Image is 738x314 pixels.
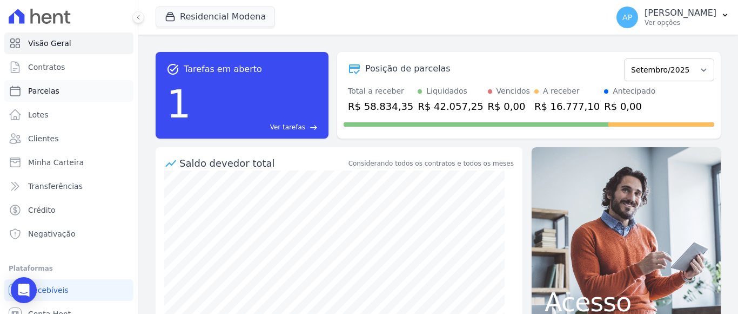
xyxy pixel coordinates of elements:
div: Antecipado [613,86,655,97]
div: A receber [543,86,580,97]
p: Ver opções [645,18,716,27]
div: 1 [166,76,191,132]
div: R$ 58.834,35 [348,99,413,114]
div: Vencidos [497,86,530,97]
div: Plataformas [9,262,129,275]
span: Visão Geral [28,38,71,49]
span: Tarefas em aberto [184,63,262,76]
div: Open Intercom Messenger [11,277,37,303]
a: Visão Geral [4,32,133,54]
div: R$ 0,00 [488,99,530,114]
a: Clientes [4,128,133,149]
a: Crédito [4,199,133,221]
div: Posição de parcelas [365,62,451,75]
a: Transferências [4,175,133,197]
div: R$ 16.777,10 [534,99,600,114]
span: Parcelas [28,86,59,96]
span: Transferências [28,181,83,192]
span: Ver tarefas [270,122,305,132]
span: Crédito [28,205,56,215]
div: R$ 42.057,25 [418,99,483,114]
div: Saldo devedor total [179,156,346,171]
a: Minha Carteira [4,152,133,173]
p: [PERSON_NAME] [645,8,716,18]
a: Ver tarefas east [196,122,318,132]
span: Lotes [28,109,49,120]
span: east [310,123,318,132]
span: Contratos [28,62,65,73]
span: task_alt [166,63,179,76]
span: AP [622,14,632,21]
div: R$ 0,00 [604,99,655,114]
span: Negativação [28,228,76,239]
a: Contratos [4,56,133,78]
div: Liquidados [426,86,467,97]
span: Clientes [28,133,58,144]
a: Negativação [4,223,133,245]
span: Recebíveis [28,285,69,296]
a: Parcelas [4,80,133,102]
a: Lotes [4,104,133,126]
div: Considerando todos os contratos e todos os meses [348,159,514,168]
button: Residencial Modena [156,6,275,27]
span: Minha Carteira [28,157,84,168]
a: Recebíveis [4,279,133,301]
button: AP [PERSON_NAME] Ver opções [608,2,738,32]
div: Total a receber [348,86,413,97]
